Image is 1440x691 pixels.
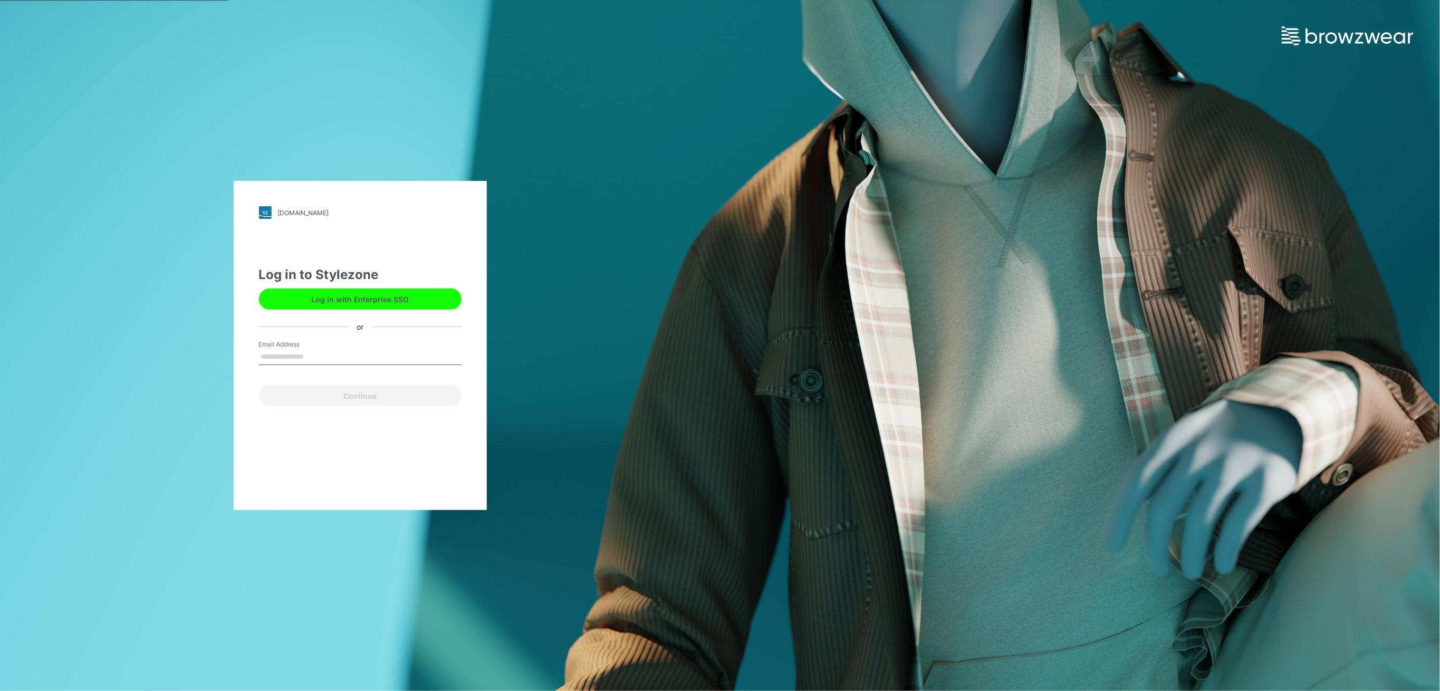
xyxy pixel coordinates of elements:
[348,321,372,332] div: or
[259,206,272,219] img: stylezone-logo.562084cfcfab977791bfbf7441f1a819.svg
[259,206,462,219] a: [DOMAIN_NAME]
[259,340,333,349] label: Email Address
[1282,26,1414,45] img: browzwear-logo.e42bd6dac1945053ebaf764b6aa21510.svg
[259,265,462,284] div: Log in to Stylezone
[259,289,462,310] button: Log in with Enterprise SSO
[278,209,329,217] div: [DOMAIN_NAME]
